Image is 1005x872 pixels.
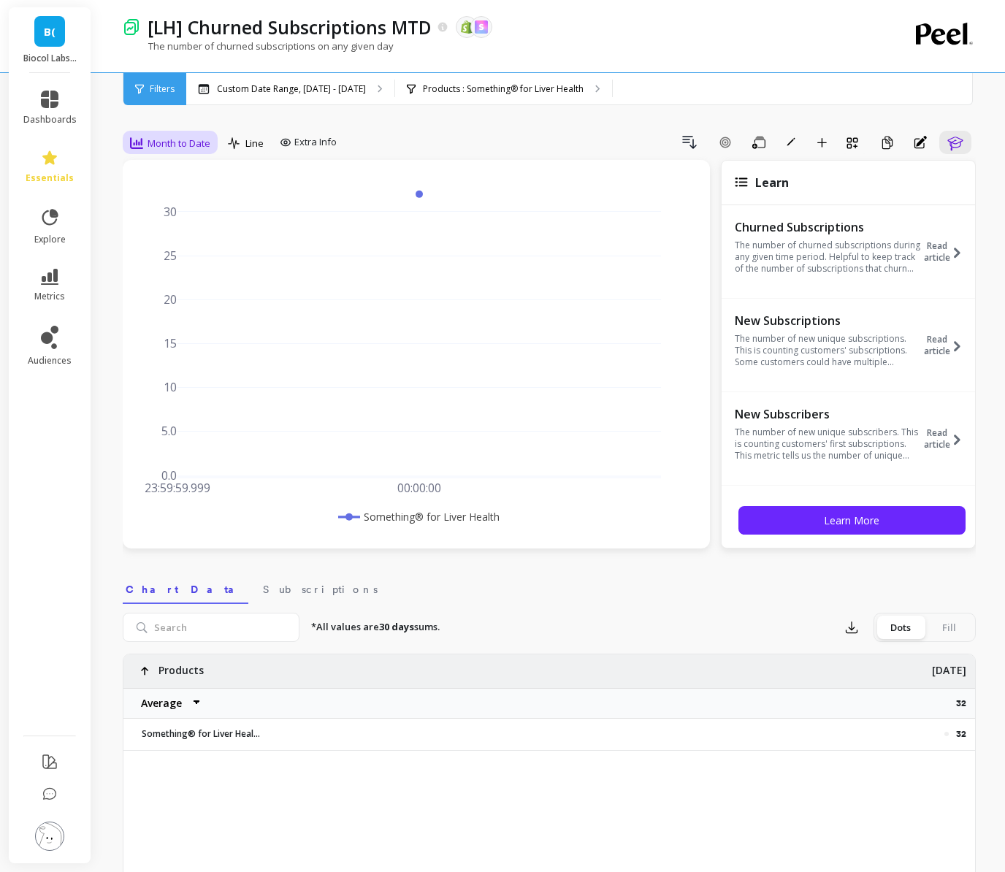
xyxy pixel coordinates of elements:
[133,728,261,740] p: Something® for Liver Health
[150,83,175,95] span: Filters
[460,20,473,34] img: api.shopify.svg
[28,355,72,367] span: audiences
[123,18,140,36] img: header icon
[924,218,971,286] button: Read article
[925,616,973,639] div: Fill
[735,407,920,421] p: New Subscribers
[932,654,966,678] p: [DATE]
[34,291,65,302] span: metrics
[956,728,966,740] p: 32
[924,240,950,264] span: Read article
[735,220,920,234] p: Churned Subscriptions
[924,312,971,379] button: Read article
[23,53,77,64] p: Biocol Labs (US)
[158,654,204,678] p: Products
[755,175,789,191] span: Learn
[735,333,920,368] p: The number of new unique subscriptions. This is counting customers' subscriptions. Some customers...
[824,513,879,527] span: Learn More
[148,15,432,39] p: [LH] Churned Subscriptions MTD
[263,582,378,597] span: Subscriptions
[311,620,440,635] p: *All values are sums.
[924,405,971,473] button: Read article
[956,697,975,709] p: 32
[44,23,56,40] span: B(
[35,822,64,851] img: profile picture
[735,240,920,275] p: The number of churned subscriptions during any given time period. Helpful to keep track of the nu...
[123,570,976,604] nav: Tabs
[735,313,920,328] p: New Subscriptions
[126,582,245,597] span: Chart Data
[876,616,925,639] div: Dots
[475,20,488,34] img: api.skio.svg
[34,234,66,245] span: explore
[379,620,414,633] strong: 30 days
[123,613,299,642] input: Search
[735,427,920,462] p: The number of new unique subscribers. This is counting customers' first subscriptions. This metri...
[294,135,337,150] span: Extra Info
[924,427,950,451] span: Read article
[423,83,584,95] p: Products : Something® for Liver Health
[148,137,210,150] span: Month to Date
[245,137,264,150] span: Line
[26,172,74,184] span: essentials
[924,334,950,357] span: Read article
[123,39,394,53] p: The number of churned subscriptions on any given day
[217,83,366,95] p: Custom Date Range, [DATE] - [DATE]
[738,506,966,535] button: Learn More
[23,114,77,126] span: dashboards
